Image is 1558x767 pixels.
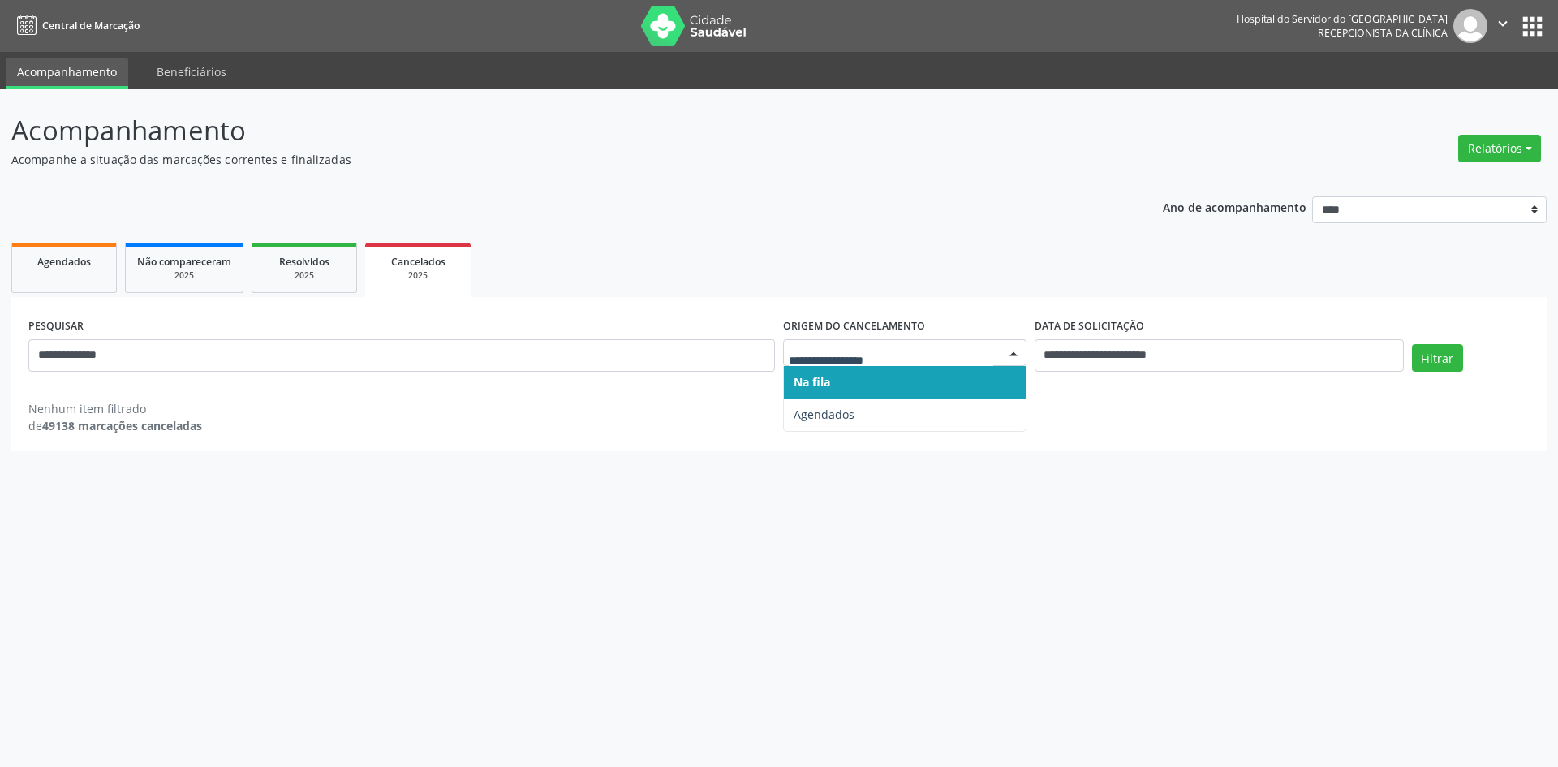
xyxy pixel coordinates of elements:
a: Central de Marcação [11,12,140,39]
span: Cancelados [391,255,445,269]
p: Acompanhe a situação das marcações correntes e finalizadas [11,151,1086,168]
div: Nenhum item filtrado [28,400,202,417]
div: Hospital do Servidor do [GEOGRAPHIC_DATA] [1237,12,1448,26]
span: Agendados [794,407,854,422]
span: Recepcionista da clínica [1318,26,1448,40]
button: Relatórios [1458,135,1541,162]
div: 2025 [264,269,345,282]
span: Não compareceram [137,255,231,269]
span: Central de Marcação [42,19,140,32]
i:  [1494,15,1512,32]
button: Filtrar [1412,344,1463,372]
span: Resolvidos [279,255,329,269]
div: 2025 [137,269,231,282]
label: PESQUISAR [28,314,84,339]
strong: 49138 marcações canceladas [42,418,202,433]
a: Beneficiários [145,58,238,86]
button: apps [1518,12,1547,41]
p: Ano de acompanhamento [1163,196,1306,217]
span: Na fila [794,374,830,390]
img: img [1453,9,1487,43]
a: Acompanhamento [6,58,128,89]
div: de [28,417,202,434]
label: Origem do cancelamento [783,314,925,339]
button:  [1487,9,1518,43]
label: DATA DE SOLICITAÇÃO [1035,314,1144,339]
p: Acompanhamento [11,110,1086,151]
div: 2025 [377,269,459,282]
span: Agendados [37,255,91,269]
